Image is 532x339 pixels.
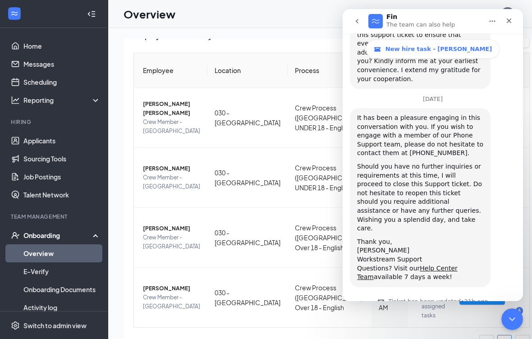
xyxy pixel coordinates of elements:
div: Switch to admin view [23,321,87,330]
a: Messages [23,55,101,73]
span: Crew Member - [GEOGRAPHIC_DATA] [143,173,200,191]
svg: WorkstreamLogo [10,9,19,18]
div: Onboarding [23,231,93,240]
div: Hiring [11,118,99,126]
span: Crew Member - [GEOGRAPHIC_DATA] [143,293,200,311]
a: E-Verify [23,262,101,280]
td: Crew Process ([GEOGRAPHIC_DATA]) UNDER 18 - English [288,88,371,148]
div: Team Management [11,213,99,220]
td: 030 - [GEOGRAPHIC_DATA] [207,148,288,208]
h1: Overview [124,6,175,22]
span: 2 assigned tasks [422,293,445,320]
svg: Collapse [87,9,96,18]
span: [PERSON_NAME] [143,164,200,173]
a: Job Postings [23,168,101,186]
a: Scheduling [23,73,101,91]
span: [PERSON_NAME] [143,224,200,233]
th: Employee [134,53,207,88]
td: Crew Process ([GEOGRAPHIC_DATA]) Over 18 - English [288,268,371,327]
iframe: Intercom live chat [343,9,523,301]
iframe: Intercom live chat [501,308,523,330]
a: Talent Network [23,186,101,204]
span: [PERSON_NAME] [PERSON_NAME] [143,100,200,118]
svg: QuestionInfo [482,9,493,19]
svg: UserCheck [11,231,20,240]
td: Crew Process ([GEOGRAPHIC_DATA]) Over 18 - English [288,208,371,268]
span: Crew Member - [GEOGRAPHIC_DATA] [143,118,200,136]
th: Process [288,53,371,88]
td: 030 - [GEOGRAPHIC_DATA] [207,268,288,327]
svg: Settings [11,321,20,330]
td: Crew Process ([GEOGRAPHIC_DATA]) UNDER 18 - English [288,148,371,208]
span: [PERSON_NAME] [143,284,200,293]
td: 030 - [GEOGRAPHIC_DATA] [207,208,288,268]
span: Ticket has been updated • 21h ago [46,289,145,296]
span: Crew Member - [GEOGRAPHIC_DATA] [143,233,200,251]
div: 5 [516,307,523,315]
a: Activity log [23,298,101,316]
a: Sourcing Tools [23,150,101,168]
td: 030 - [GEOGRAPHIC_DATA] [207,88,288,148]
div: Reporting [23,96,101,105]
a: Onboarding Documents [23,280,101,298]
svg: Analysis [11,96,20,105]
a: Home [23,37,101,55]
span: Employees that need your attention [133,30,256,48]
a: Overview [23,244,101,262]
div: Louise says… [7,285,173,316]
a: Applicants [23,132,101,150]
th: Location [207,53,288,88]
svg: Notifications [463,9,473,19]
